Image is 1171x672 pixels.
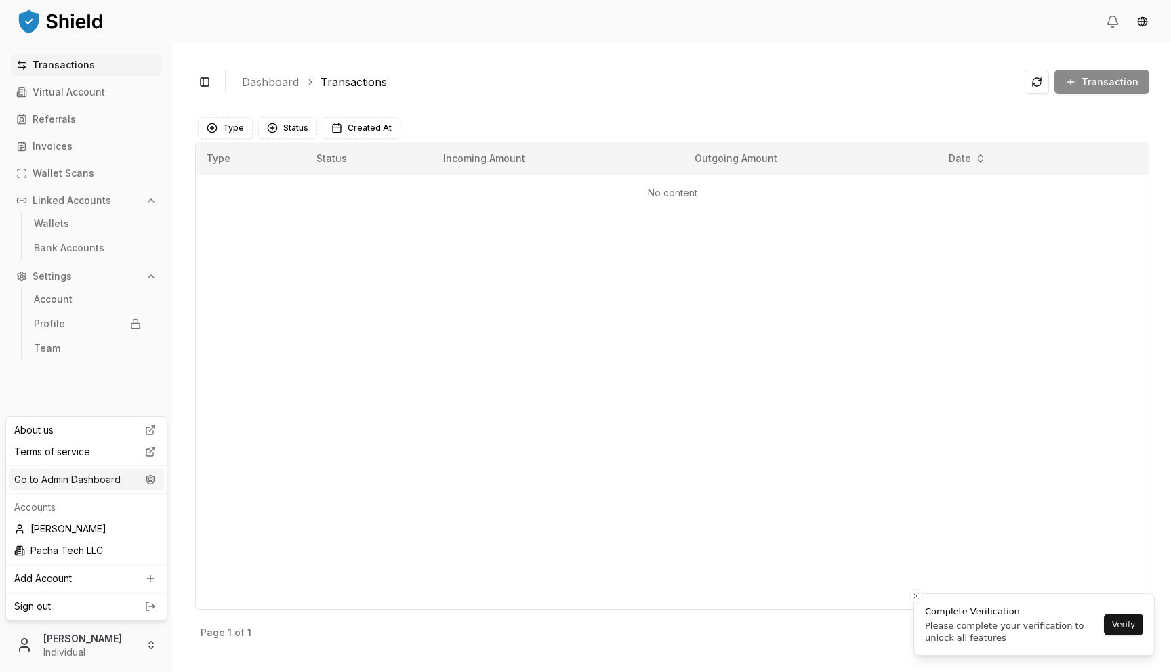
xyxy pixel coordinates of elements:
[9,518,164,540] div: [PERSON_NAME]
[9,419,164,441] a: About us
[9,540,164,562] div: Pacha Tech LLC
[9,441,164,463] a: Terms of service
[14,501,159,514] p: Accounts
[9,568,164,589] a: Add Account
[14,600,159,613] a: Sign out
[9,469,164,490] div: Go to Admin Dashboard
